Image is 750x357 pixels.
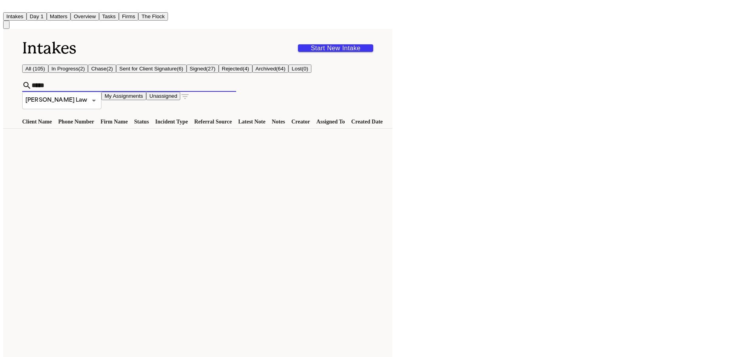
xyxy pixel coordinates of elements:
button: Sent for Client Signature(6) [116,65,187,73]
div: Firm Name [101,119,128,125]
div: Incident Type [155,119,188,125]
button: Overview [71,12,99,21]
div: Status [134,119,149,125]
button: Lost(0) [288,65,311,73]
button: Signed(27) [187,65,219,73]
button: Rejected(4) [219,65,252,73]
a: Firms [119,13,138,19]
button: All (105) [22,65,48,73]
a: The Flock [138,13,168,19]
div: Assigned To [317,119,345,125]
div: Phone Number [58,119,94,125]
a: Home [3,5,13,12]
button: The Flock [138,12,168,21]
div: Notes [272,119,285,125]
a: Day 1 [27,13,47,19]
button: Matters [47,12,71,21]
div: Latest Note [238,119,265,125]
button: My Assignments [101,92,146,100]
button: Tasks [99,12,119,21]
div: Client Name [22,119,52,125]
a: Intakes [3,13,27,19]
div: Referral Source [194,119,232,125]
button: Day 1 [27,12,47,21]
button: In Progress(2) [48,65,88,73]
button: Intakes [3,12,27,21]
a: Tasks [99,13,119,19]
button: Firms [119,12,138,21]
button: Unassigned [146,92,180,100]
div: [PERSON_NAME] Law [22,93,101,108]
div: Created Date [351,119,383,125]
a: Overview [71,13,99,19]
img: Finch Logo [3,3,13,11]
div: Creator [291,119,310,125]
button: Start New Intake [298,44,373,52]
a: Matters [47,13,71,19]
button: Archived(64) [252,65,289,73]
button: Chase(2) [88,65,116,73]
h1: Intakes [22,38,76,58]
